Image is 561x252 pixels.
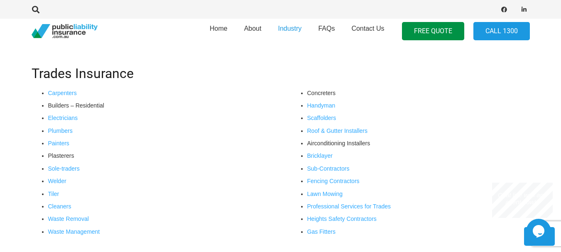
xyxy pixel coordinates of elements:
a: Handyman [307,102,336,109]
span: Home [210,25,228,32]
a: Cleaners [48,203,71,210]
a: Heights Safety Contractors [307,215,377,222]
a: Waste Removal [48,215,89,222]
li: Builders – Residential [48,101,271,110]
a: Tiler [48,191,59,197]
a: Carpenters [48,90,77,96]
li: Plasterers [48,151,271,160]
span: Industry [278,25,301,32]
a: About [236,16,270,46]
a: Welder [48,178,66,184]
a: Waste Management [48,228,100,235]
a: pli_logotransparent [32,24,98,39]
iframe: chat widget [492,183,553,218]
iframe: chat widget [526,219,553,244]
a: Gas Fitters [307,228,336,235]
span: About [244,25,262,32]
a: Search [28,6,44,13]
a: Painters [48,140,69,147]
a: FAQs [310,16,343,46]
a: Professional Services for Trades [307,203,391,210]
a: Fencing Contractors [307,178,360,184]
a: Plumbers [48,127,73,134]
h2: Trades Insurance [32,66,530,81]
a: Roof & Gutter Installers [307,127,368,134]
a: LinkedIn [518,4,530,15]
a: Facebook [498,4,510,15]
a: Scaffolders [307,115,336,121]
a: Home [201,16,236,46]
a: Industry [269,16,310,46]
span: Contact Us [351,25,384,32]
a: Bricklayer [307,152,333,159]
li: Airconditioning Installers [307,139,530,148]
a: Sole-traders [48,165,80,172]
a: Lawn Mowing [307,191,343,197]
a: Electricians [48,115,78,121]
a: Back to top [524,227,555,246]
span: FAQs [318,25,335,32]
li: Concreters [307,88,530,98]
a: Sub-Contractors [307,165,350,172]
a: Contact Us [343,16,392,46]
a: Call 1300 [473,22,530,41]
a: FREE QUOTE [402,22,464,41]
